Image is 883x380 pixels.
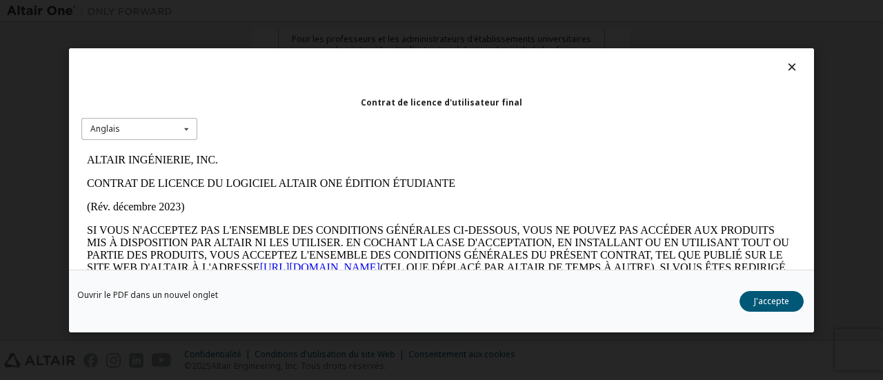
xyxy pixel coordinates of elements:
font: Ouvrir le PDF dans un nouvel onglet [77,288,218,300]
a: Ouvrir le PDF dans un nouvel onglet [77,290,218,299]
font: Contrat de licence d'utilisateur final [361,96,522,108]
font: ALTAIR INGÉNIERIE, INC. [6,6,137,17]
button: J'accepte [740,290,804,311]
font: (Rév. décembre 2023) [6,52,103,64]
font: Anglais [90,123,120,134]
font: J'accepte [754,294,789,306]
a: [URL][DOMAIN_NAME] [179,113,299,125]
font: SI VOUS N'ACCEPTEZ PAS L'ENSEMBLE DES CONDITIONS GÉNÉRALES CI-DESSOUS, VOUS NE POUVEZ PAS ACCÉDER... [6,76,708,125]
font: CONTRAT DE LICENCE DU LOGICIEL ALTAIR ONE ÉDITION ÉTUDIANTE [6,29,374,41]
font: (TEL QUE DÉPLACÉ PAR ALTAIR DE TEMPS À AUTRE). SI VOUS ÊTES REDIRIGÉ VERS LE SITE WEB D'ALTAIR, V... [6,113,713,187]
